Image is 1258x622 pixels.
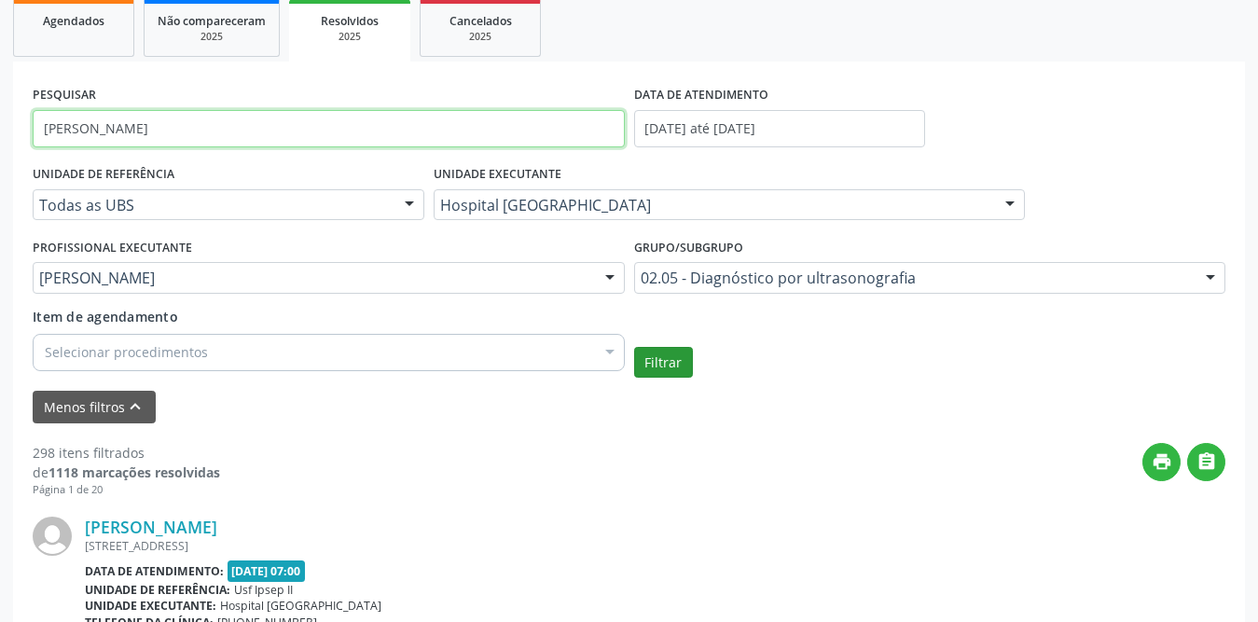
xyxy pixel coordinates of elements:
span: Todas as UBS [39,196,386,214]
b: Data de atendimento: [85,563,224,579]
div: Página 1 de 20 [33,482,220,498]
span: [DATE] 07:00 [228,560,306,582]
span: Selecionar procedimentos [45,342,208,362]
i: print [1152,451,1172,472]
span: Usf Ipsep II [234,582,293,598]
label: UNIDADE EXECUTANTE [434,160,561,189]
label: Grupo/Subgrupo [634,233,743,262]
label: DATA DE ATENDIMENTO [634,81,768,110]
button:  [1187,443,1225,481]
button: Menos filtroskeyboard_arrow_up [33,391,156,423]
span: Hospital [GEOGRAPHIC_DATA] [440,196,988,214]
label: PROFISSIONAL EXECUTANTE [33,233,192,262]
i: keyboard_arrow_up [125,396,145,417]
div: 2025 [434,30,527,44]
input: Nome, CNS [33,110,625,147]
label: PESQUISAR [33,81,96,110]
label: UNIDADE DE REFERÊNCIA [33,160,174,189]
span: [PERSON_NAME] [39,269,587,287]
span: Não compareceram [158,13,266,29]
i:  [1196,451,1217,472]
span: Resolvidos [321,13,379,29]
span: Hospital [GEOGRAPHIC_DATA] [220,598,381,614]
img: img [33,517,72,556]
b: Unidade executante: [85,598,216,614]
button: print [1142,443,1181,481]
div: [STREET_ADDRESS] [85,538,1225,554]
span: Agendados [43,13,104,29]
div: 2025 [158,30,266,44]
span: Cancelados [449,13,512,29]
a: [PERSON_NAME] [85,517,217,537]
div: de [33,463,220,482]
div: 298 itens filtrados [33,443,220,463]
strong: 1118 marcações resolvidas [48,463,220,481]
div: 2025 [302,30,397,44]
span: Item de agendamento [33,308,178,325]
b: Unidade de referência: [85,582,230,598]
input: Selecione um intervalo [634,110,925,147]
button: Filtrar [634,347,693,379]
span: 02.05 - Diagnóstico por ultrasonografia [641,269,1188,287]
